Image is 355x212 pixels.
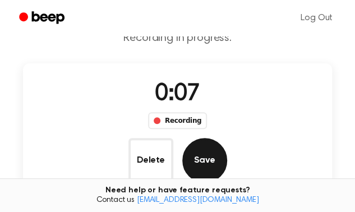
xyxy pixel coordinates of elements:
p: Recording in progress. [9,31,346,45]
a: [EMAIL_ADDRESS][DOMAIN_NAME] [137,196,259,204]
button: Delete Audio Record [128,138,173,183]
div: Recording [148,112,207,129]
span: 0:07 [155,82,200,106]
span: Contact us [7,196,348,206]
a: Beep [11,7,75,29]
button: Save Audio Record [182,138,227,183]
a: Log Out [289,4,344,31]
